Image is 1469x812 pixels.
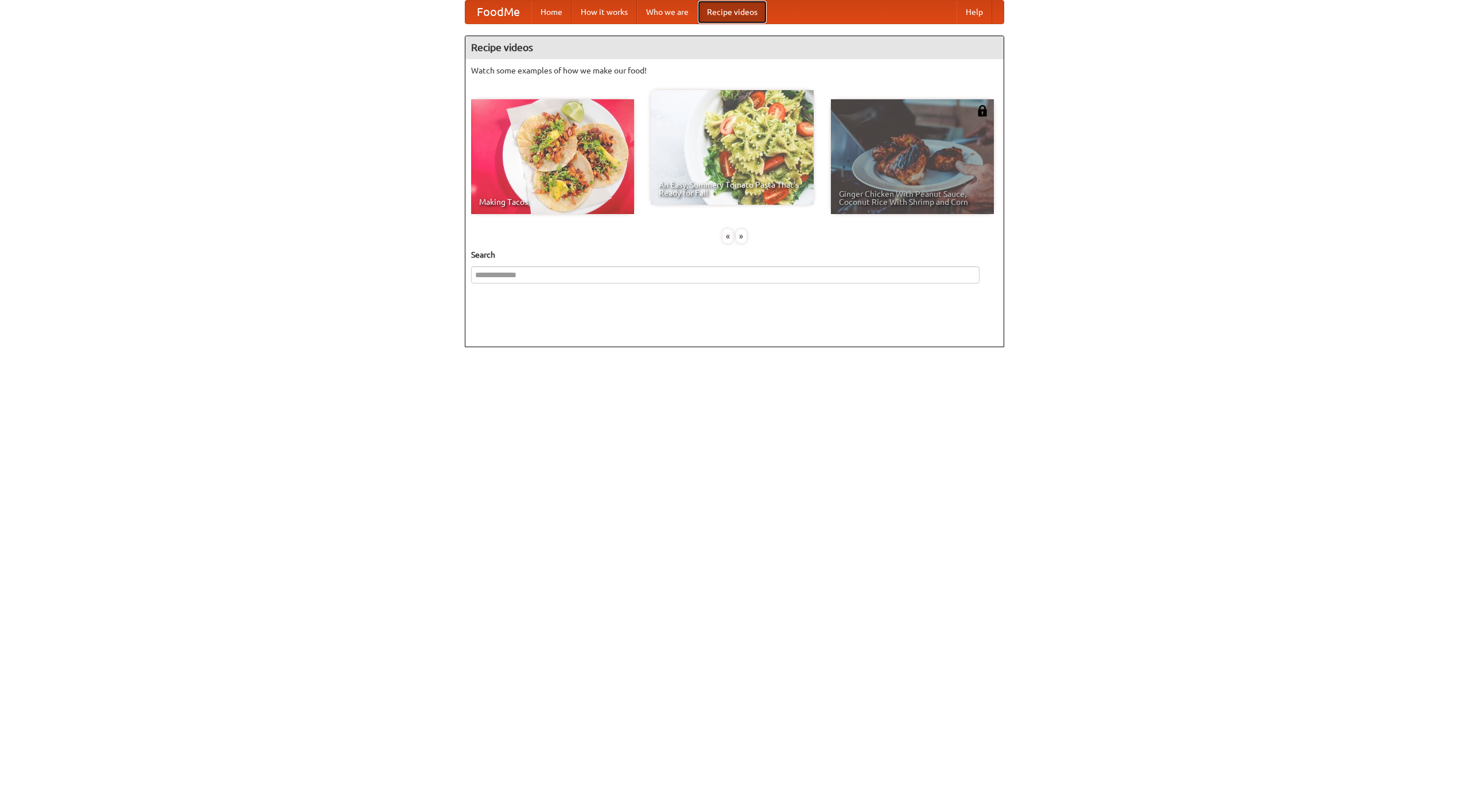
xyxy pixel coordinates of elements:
a: Help [957,1,992,24]
a: How it works [572,1,637,24]
a: Making Tacos [471,99,634,214]
a: An Easy, Summery Tomato Pasta That's Ready for Fall [651,90,814,205]
img: 483408.png [977,105,988,116]
a: Recipe videos [698,1,767,24]
div: » [736,229,747,243]
a: Who we are [637,1,698,24]
div: « [722,229,733,243]
h5: Search [471,249,998,261]
a: FoodMe [465,1,531,24]
h4: Recipe videos [465,36,1004,59]
span: Making Tacos [479,198,626,206]
span: An Easy, Summery Tomato Pasta That's Ready for Fall [659,181,806,197]
a: Home [531,1,572,24]
p: Watch some examples of how we make our food! [471,65,998,76]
